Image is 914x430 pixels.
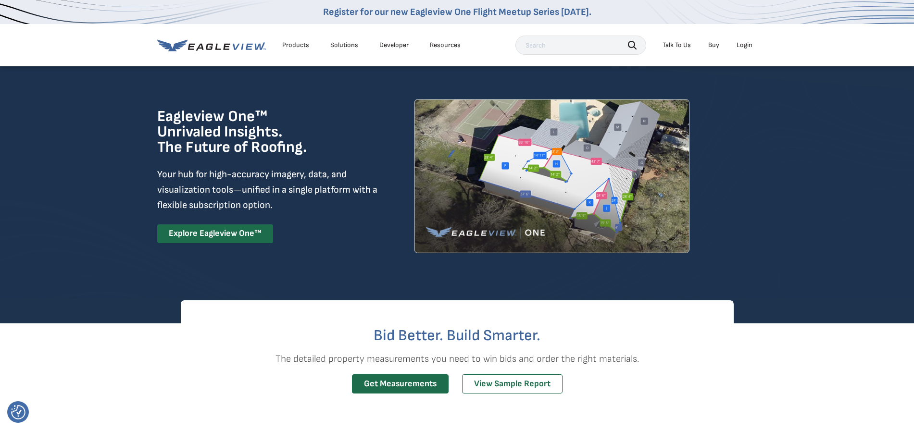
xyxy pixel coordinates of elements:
h1: Eagleview One™ Unrivaled Insights. The Future of Roofing. [157,109,356,155]
div: Resources [430,41,461,49]
div: Products [282,41,309,49]
a: Register for our new Eagleview One Flight Meetup Series [DATE]. [323,6,591,18]
div: Login [737,41,752,49]
a: Explore Eagleview One™ [157,224,273,243]
a: Buy [708,41,719,49]
a: View Sample Report [462,374,563,394]
input: Search [515,36,646,55]
div: Solutions [330,41,358,49]
button: Consent Preferences [11,405,25,419]
h2: Bid Better. Build Smarter. [181,328,734,344]
img: Revisit consent button [11,405,25,419]
div: Talk To Us [663,41,691,49]
a: Developer [379,41,409,49]
a: Get Measurements [352,374,449,394]
p: Your hub for high-accuracy imagery, data, and visualization tools—unified in a single platform wi... [157,167,379,213]
p: The detailed property measurements you need to win bids and order the right materials. [181,351,734,367]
